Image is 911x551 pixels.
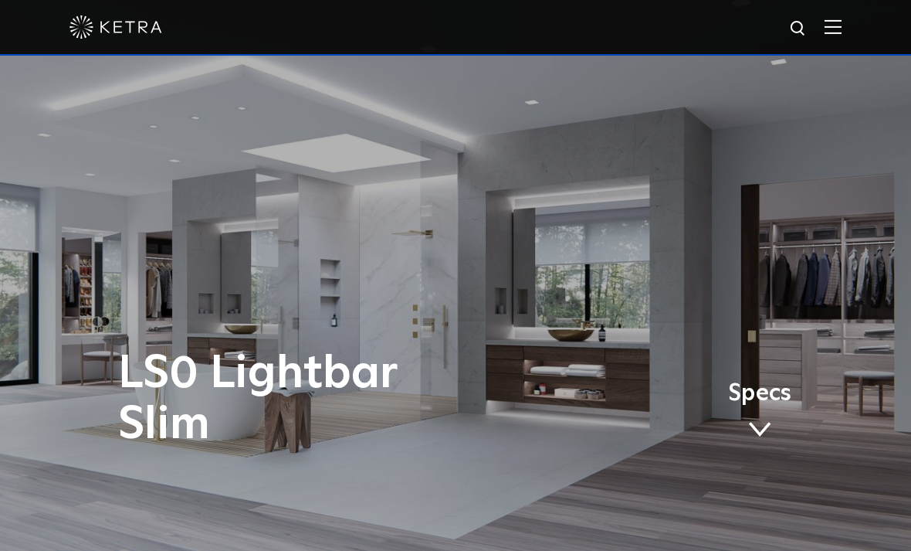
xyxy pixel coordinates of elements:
img: ketra-logo-2019-white [69,15,162,39]
a: Specs [728,383,791,443]
img: search icon [789,19,808,39]
span: Specs [728,383,791,405]
h1: LS0 Lightbar Slim [118,349,554,451]
img: Hamburger%20Nav.svg [825,19,842,34]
